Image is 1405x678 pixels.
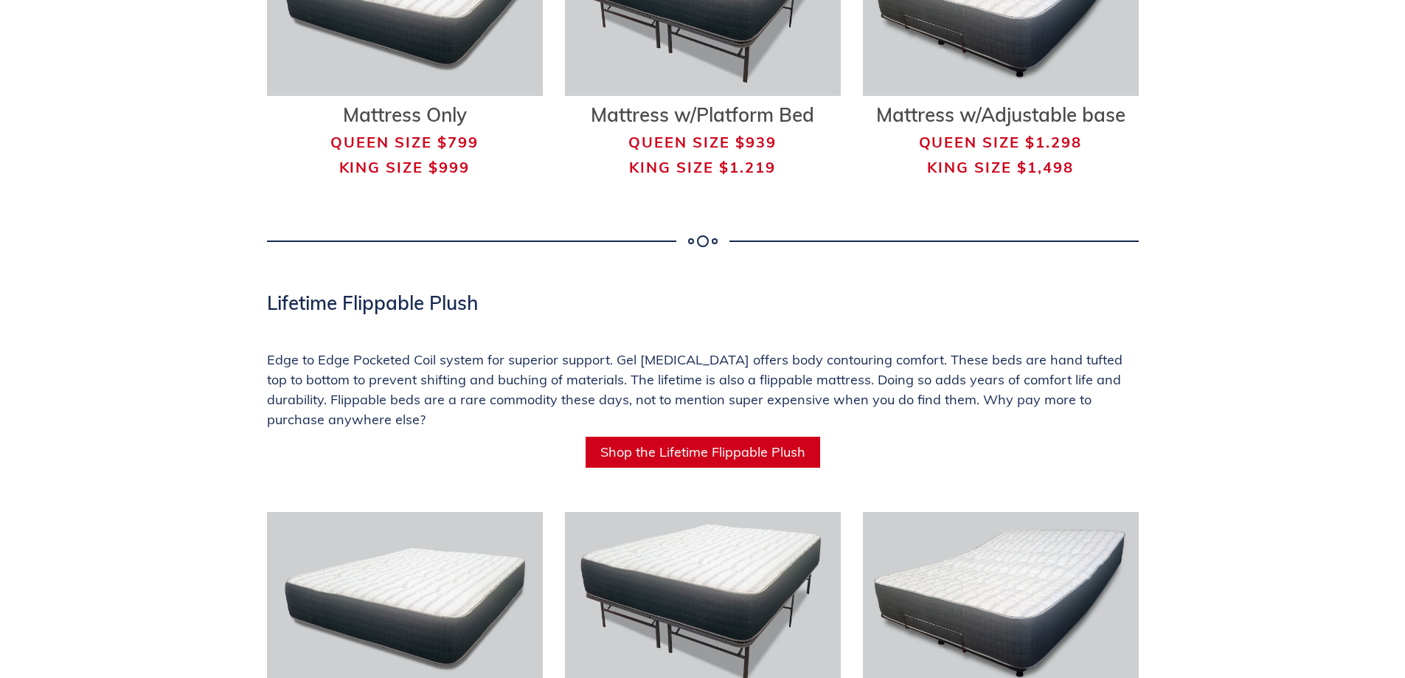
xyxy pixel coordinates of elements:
[628,133,777,151] b: Queen Size $939
[267,291,1139,314] h3: Lifetime Flippable Plush
[267,103,543,126] h3: Mattress Only
[919,133,1083,151] b: Queen Size $1.298
[330,133,479,151] b: Queen Size $799
[629,158,776,176] b: King Size $1.219
[586,437,820,468] a: Shop the Lifetime Flippable Plush
[565,103,841,126] h3: Mattress w/Platform Bed
[339,158,471,176] b: King Size $999
[863,103,1139,126] h3: Mattress w/Adjustable base
[927,158,1074,176] b: King Size $1,498
[267,350,1139,429] p: Edge to Edge Pocketed Coil system for superior support. Gel [MEDICAL_DATA] offers body contouring...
